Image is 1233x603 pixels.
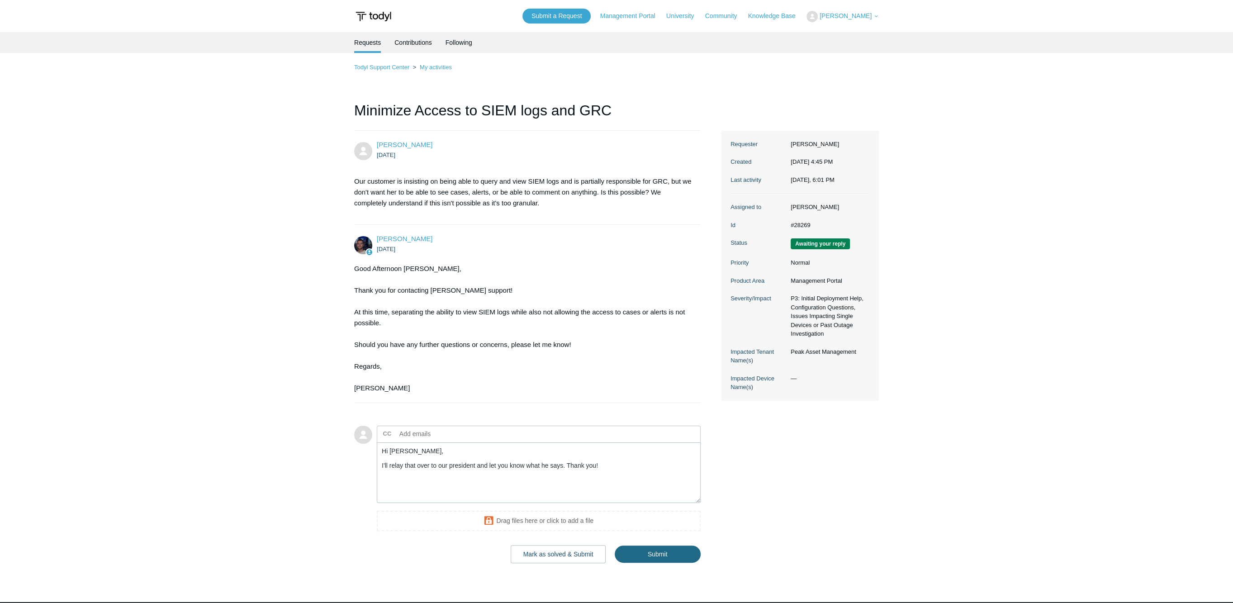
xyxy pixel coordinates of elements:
[377,246,395,252] time: 09/19/2025, 17:53
[354,32,381,53] li: Requests
[786,203,870,212] dd: [PERSON_NAME]
[615,546,701,563] input: Submit
[748,11,805,21] a: Knowledge Base
[806,11,879,22] button: [PERSON_NAME]
[791,176,835,183] time: 09/21/2025, 18:01
[730,276,786,285] dt: Product Area
[791,238,850,249] span: We are waiting for you to respond
[354,263,692,394] div: Good Afternoon [PERSON_NAME], Thank you for contacting [PERSON_NAME] support! At this time, separ...
[730,221,786,230] dt: Id
[820,12,872,19] span: [PERSON_NAME]
[377,152,395,158] time: 09/19/2025, 16:45
[730,157,786,166] dt: Created
[383,427,392,441] label: CC
[377,235,432,242] a: [PERSON_NAME]
[600,11,664,21] a: Management Portal
[511,545,606,563] button: Mark as solved & Submit
[377,141,432,148] span: Maya Douglas
[394,32,432,53] a: Contributions
[705,11,746,21] a: Community
[786,221,870,230] dd: #28269
[730,176,786,185] dt: Last activity
[354,8,393,25] img: Todyl Support Center Help Center home page
[730,294,786,303] dt: Severity/Impact
[786,294,870,338] dd: P3: Initial Deployment Help, Configuration Questions, Issues Impacting Single Devices or Past Out...
[411,64,452,71] li: My activities
[730,258,786,267] dt: Priority
[377,235,432,242] span: Connor Davis
[786,347,870,356] dd: Peak Asset Management
[730,238,786,247] dt: Status
[786,374,870,383] dd: —
[396,427,493,441] input: Add emails
[354,64,411,71] li: Todyl Support Center
[730,374,786,392] dt: Impacted Device Name(s)
[730,347,786,365] dt: Impacted Tenant Name(s)
[522,9,591,24] a: Submit a Request
[354,100,701,131] h1: Minimize Access to SIEM logs and GRC
[786,140,870,149] dd: [PERSON_NAME]
[730,140,786,149] dt: Requester
[730,203,786,212] dt: Assigned to
[791,158,833,165] time: 09/19/2025, 16:45
[354,64,409,71] a: Todyl Support Center
[354,176,692,209] p: Our customer is insisting on being able to query and view SIEM logs and is partially responsible ...
[377,442,701,503] textarea: Add your reply
[377,141,432,148] a: [PERSON_NAME]
[420,64,452,71] a: My activities
[786,276,870,285] dd: Management Portal
[786,258,870,267] dd: Normal
[666,11,703,21] a: University
[446,32,472,53] a: Following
